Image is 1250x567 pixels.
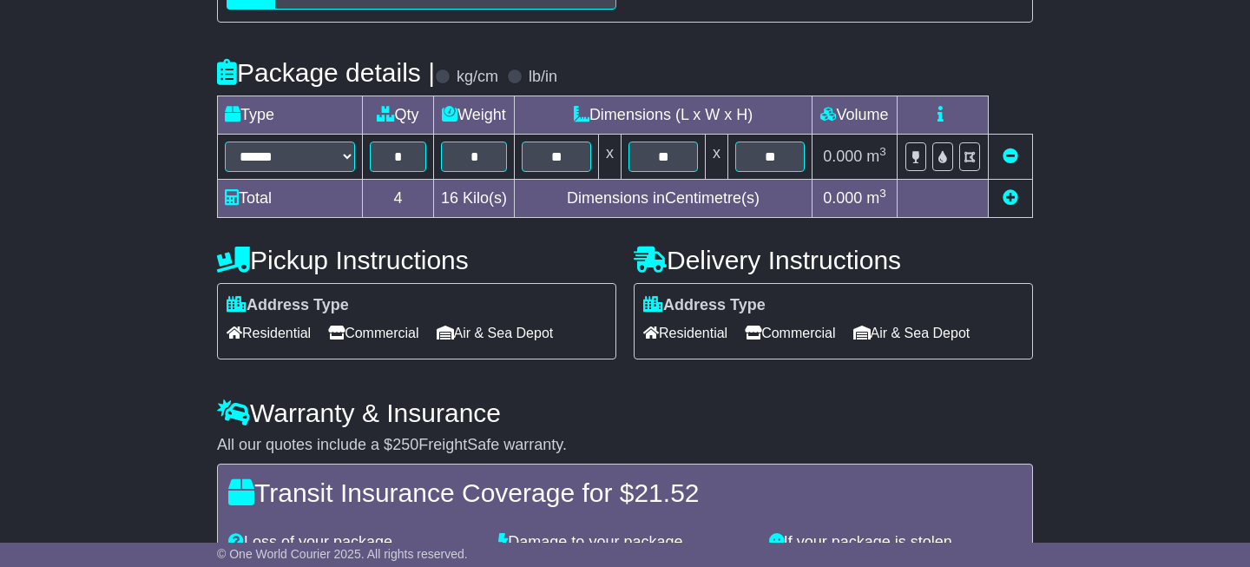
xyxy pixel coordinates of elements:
label: lb/in [529,68,557,87]
span: Air & Sea Depot [853,320,970,346]
span: Commercial [745,320,835,346]
td: x [599,135,622,180]
h4: Package details | [217,58,435,87]
a: Add new item [1003,189,1018,207]
td: Dimensions in Centimetre(s) [515,180,812,218]
span: © One World Courier 2025. All rights reserved. [217,547,468,561]
h4: Warranty & Insurance [217,399,1033,427]
span: Residential [227,320,311,346]
span: m [866,189,886,207]
span: 16 [441,189,458,207]
span: m [866,148,886,165]
td: x [706,135,728,180]
a: Remove this item [1003,148,1018,165]
span: 0.000 [823,148,862,165]
h4: Pickup Instructions [217,246,616,274]
td: Total [218,180,363,218]
span: 250 [392,436,418,453]
span: Air & Sea Depot [437,320,554,346]
td: 4 [363,180,434,218]
td: Kilo(s) [434,180,515,218]
td: Dimensions (L x W x H) [515,96,812,135]
div: Damage to your package [490,533,760,552]
label: Address Type [643,296,766,315]
td: Volume [812,96,898,135]
div: If your package is stolen [760,533,1030,552]
label: Address Type [227,296,349,315]
span: 21.52 [634,478,699,507]
span: 0.000 [823,189,862,207]
label: kg/cm [457,68,498,87]
sup: 3 [879,145,886,158]
span: Commercial [328,320,418,346]
h4: Transit Insurance Coverage for $ [228,478,1022,507]
td: Weight [434,96,515,135]
div: All our quotes include a $ FreightSafe warranty. [217,436,1033,455]
td: Qty [363,96,434,135]
span: Residential [643,320,727,346]
div: Loss of your package [220,533,490,552]
sup: 3 [879,187,886,200]
h4: Delivery Instructions [634,246,1033,274]
td: Type [218,96,363,135]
